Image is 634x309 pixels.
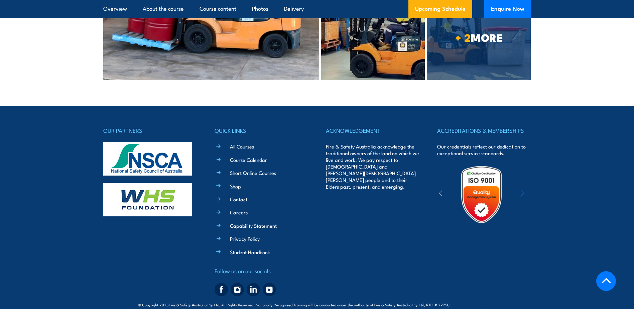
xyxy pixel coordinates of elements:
[215,266,308,276] h4: Follow us on our socials
[427,32,531,42] span: MORE
[230,235,260,242] a: Privacy Policy
[215,126,308,135] h4: QUICK LINKS
[452,165,511,224] img: Untitled design (19)
[326,143,419,190] p: Fire & Safety Australia acknowledge the traditional owners of the land on which we live and work....
[455,29,471,45] strong: + 2
[103,142,192,176] img: nsca-logo-footer
[230,183,241,190] a: Shop
[230,169,276,176] a: Short Online Courses
[326,126,419,135] h4: ACKNOWLEDGEMENT
[103,126,197,135] h4: OUR PARTNERS
[437,126,531,135] h4: ACCREDITATIONS & MEMBERSHIPS
[230,143,254,150] a: All Courses
[230,196,247,203] a: Contact
[103,183,192,216] img: whs-logo-footer
[437,143,531,157] p: Our credentials reflect our dedication to exceptional service standards.
[511,183,569,206] img: ewpa-logo
[459,302,496,307] span: Site:
[230,222,277,229] a: Capability Statement
[473,301,496,308] a: KND Digital
[230,248,270,255] a: Student Handbook
[230,209,248,216] a: Careers
[230,156,267,163] a: Course Calendar
[138,301,496,308] span: © Copyright 2025 Fire & Safety Australia Pty Ltd, All Rights Reserved. Nationally Recognised Trai...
